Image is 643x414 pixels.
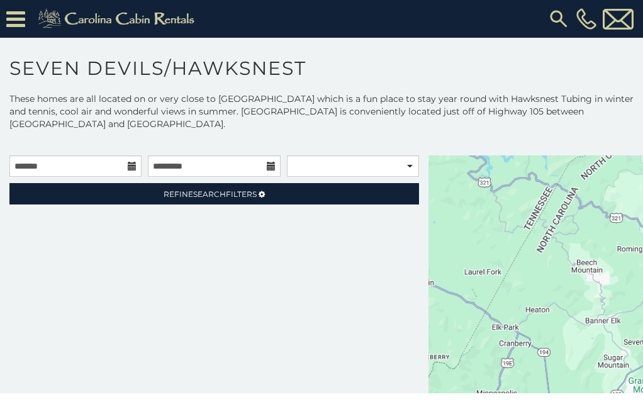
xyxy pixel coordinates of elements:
[547,8,570,30] img: search-regular.svg
[31,6,205,31] img: Khaki-logo.png
[193,189,226,199] span: Search
[9,183,419,204] a: RefineSearchFilters
[164,189,257,199] span: Refine Filters
[573,8,600,30] a: [PHONE_NUMBER]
